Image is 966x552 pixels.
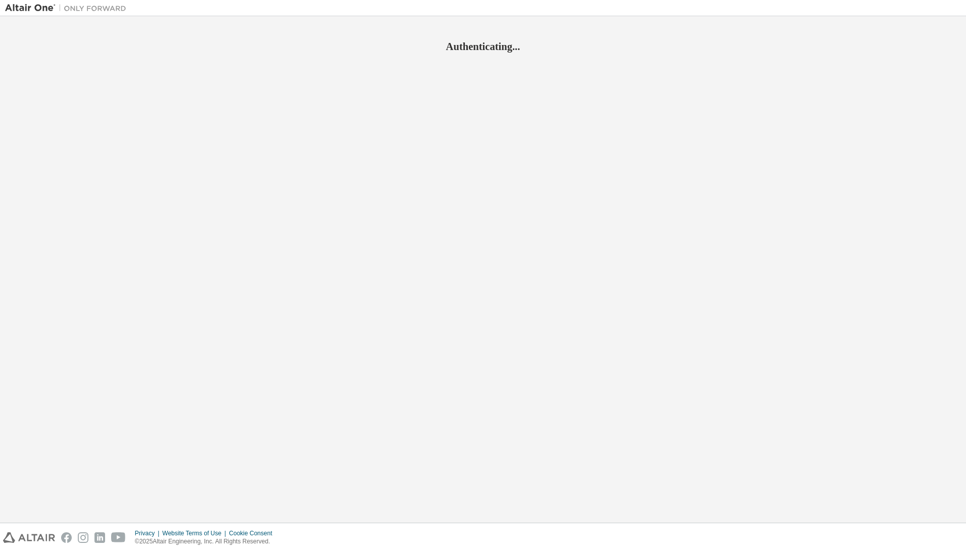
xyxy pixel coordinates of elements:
h2: Authenticating... [5,40,961,53]
img: youtube.svg [111,532,126,543]
div: Cookie Consent [229,529,278,537]
img: altair_logo.svg [3,532,55,543]
img: instagram.svg [78,532,88,543]
img: linkedin.svg [94,532,105,543]
img: facebook.svg [61,532,72,543]
img: Altair One [5,3,131,13]
div: Privacy [135,529,162,537]
p: © 2025 Altair Engineering, Inc. All Rights Reserved. [135,537,278,546]
div: Website Terms of Use [162,529,229,537]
